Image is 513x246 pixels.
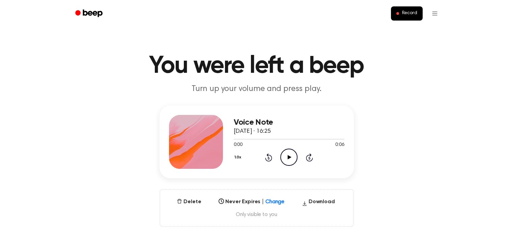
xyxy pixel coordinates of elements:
button: Delete [174,198,204,206]
button: Download [299,198,338,209]
button: Record [391,6,422,21]
button: 1.0x [234,152,244,163]
span: Only visible to you [168,211,345,218]
a: Beep [70,7,109,20]
h3: Voice Note [234,118,344,127]
span: 0:00 [234,142,243,149]
span: Record [402,10,417,17]
span: [DATE] · 16:25 [234,128,271,134]
h1: You were left a beep [84,54,429,78]
button: Open menu [427,5,443,22]
span: 0:06 [335,142,344,149]
p: Turn up your volume and press play. [127,84,386,95]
